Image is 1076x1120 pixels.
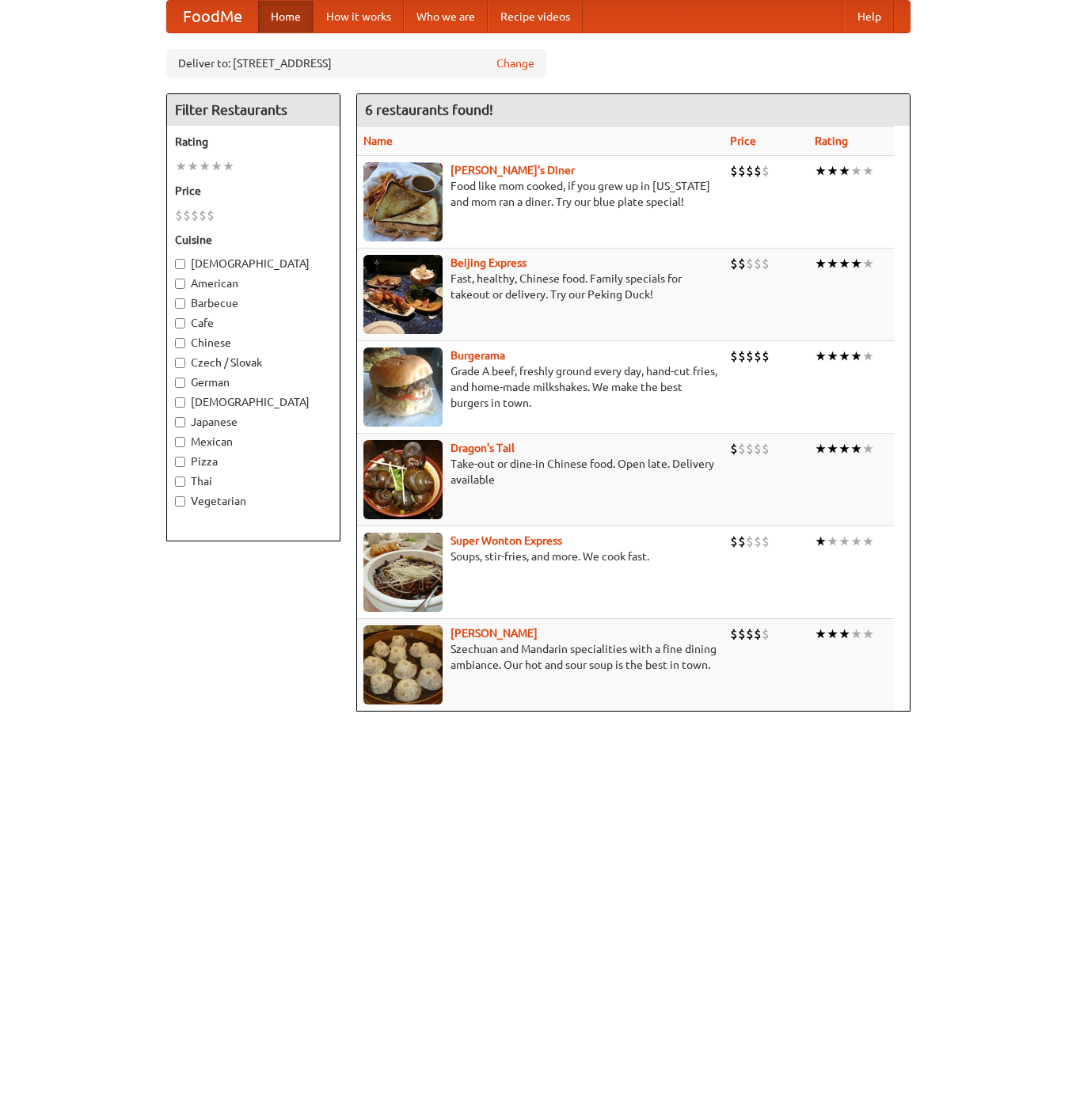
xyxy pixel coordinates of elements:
[845,1,894,32] a: Help
[365,102,493,117] ng-pluralize: 6 restaurants found!
[746,347,754,365] li: $
[175,496,185,507] input: Vegetarian
[175,473,332,489] label: Thai
[175,318,185,328] input: Cafe
[746,625,754,643] li: $
[838,347,850,365] li: ★
[199,158,211,175] li: ★
[815,347,827,365] li: ★
[850,255,862,272] li: ★
[207,207,215,224] li: $
[850,162,862,180] li: ★
[730,162,738,180] li: $
[451,256,527,269] a: Beijing Express
[175,434,332,450] label: Mexican
[746,255,754,272] li: $
[850,440,862,457] li: ★
[175,279,185,289] input: American
[175,335,332,351] label: Chinese
[363,347,443,427] img: burgerama.jpg
[167,94,340,126] h4: Filter Restaurants
[862,625,874,643] li: ★
[363,363,717,411] p: Grade A beef, freshly ground every day, hand-cut fries, and home-made milkshakes. We make the bes...
[451,534,562,547] a: Super Wonton Express
[838,255,850,272] li: ★
[451,627,538,640] a: [PERSON_NAME]
[730,440,738,457] li: $
[175,397,185,408] input: [DEMOGRAPHIC_DATA]
[175,256,332,271] label: [DEMOGRAPHIC_DATA]
[363,440,443,519] img: dragon.jpg
[738,255,746,272] li: $
[862,440,874,457] li: ★
[363,271,717,302] p: Fast, healthy, Chinese food. Family specials for takeout or delivery. Try our Peking Duck!
[175,454,332,469] label: Pizza
[754,162,762,180] li: $
[762,255,770,272] li: $
[754,255,762,272] li: $
[363,162,443,241] img: sallys.jpg
[451,164,575,177] a: [PERSON_NAME]'s Diner
[175,476,185,487] input: Thai
[175,338,185,348] input: Chinese
[175,183,332,199] h5: Price
[175,394,332,410] label: [DEMOGRAPHIC_DATA]
[175,355,332,370] label: Czech / Slovak
[175,158,187,175] li: ★
[762,347,770,365] li: $
[175,437,185,447] input: Mexican
[175,207,183,224] li: $
[211,158,222,175] li: ★
[167,1,258,32] a: FoodMe
[222,158,234,175] li: ★
[183,207,191,224] li: $
[827,162,838,180] li: ★
[187,158,199,175] li: ★
[191,207,199,224] li: $
[815,135,848,147] a: Rating
[175,374,332,390] label: German
[730,625,738,643] li: $
[404,1,488,32] a: Who we are
[827,625,838,643] li: ★
[862,533,874,550] li: ★
[363,625,443,704] img: shandong.jpg
[754,533,762,550] li: $
[850,533,862,550] li: ★
[738,625,746,643] li: $
[175,417,185,427] input: Japanese
[815,440,827,457] li: ★
[827,255,838,272] li: ★
[754,440,762,457] li: $
[746,533,754,550] li: $
[838,162,850,180] li: ★
[175,493,332,509] label: Vegetarian
[738,440,746,457] li: $
[815,255,827,272] li: ★
[363,255,443,334] img: beijing.jpg
[746,440,754,457] li: $
[175,358,185,368] input: Czech / Slovak
[827,347,838,365] li: ★
[175,295,332,311] label: Barbecue
[838,440,850,457] li: ★
[496,55,534,71] a: Change
[175,378,185,388] input: German
[762,162,770,180] li: $
[738,347,746,365] li: $
[862,255,874,272] li: ★
[730,347,738,365] li: $
[862,162,874,180] li: ★
[166,49,546,78] div: Deliver to: [STREET_ADDRESS]
[363,135,393,147] a: Name
[363,456,717,488] p: Take-out or dine-in Chinese food. Open late. Delivery available
[451,349,505,362] a: Burgerama
[199,207,207,224] li: $
[762,533,770,550] li: $
[175,298,185,309] input: Barbecue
